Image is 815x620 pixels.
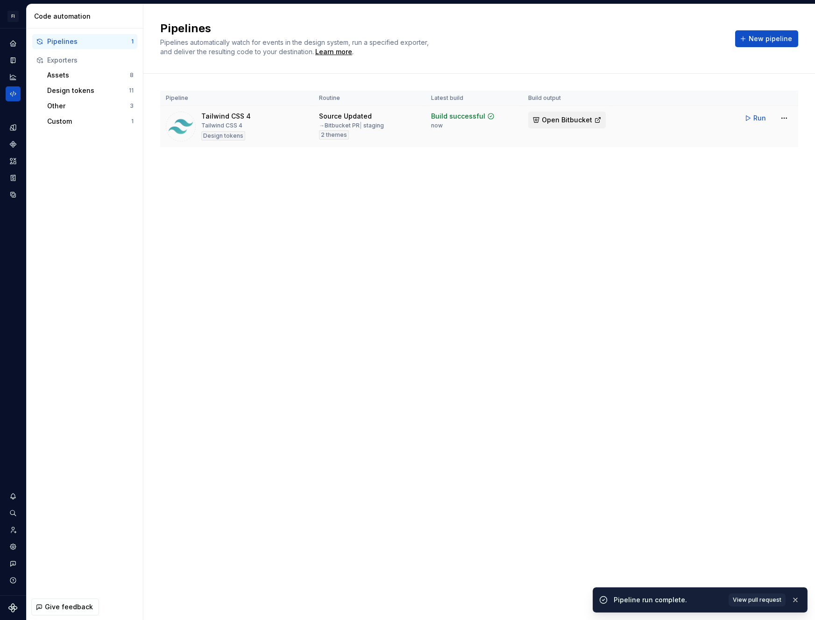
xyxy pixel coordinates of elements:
a: Learn more [315,47,352,56]
div: Other [47,101,130,111]
div: 11 [129,87,134,94]
a: Settings [6,539,21,554]
button: New pipeline [735,30,798,47]
div: Design tokens [47,86,129,95]
th: Latest build [425,91,523,106]
a: Assets [6,154,21,169]
button: Pipelines1 [32,34,137,49]
button: Contact support [6,556,21,571]
button: Search ⌘K [6,506,21,521]
button: Design tokens11 [43,83,137,98]
span: View pull request [733,596,781,604]
div: Custom [47,117,131,126]
div: 8 [130,71,134,79]
a: Open Bitbucket [528,117,606,125]
th: Pipeline [160,91,313,106]
div: 1 [131,118,134,125]
a: Code automation [6,86,21,101]
a: Components [6,137,21,152]
button: Custom1 [43,114,137,129]
span: Pipelines automatically watch for events in the design system, run a specified exporter, and deli... [160,38,431,56]
span: Open Bitbucket [542,115,592,125]
div: Design tokens [201,131,245,141]
div: Exporters [47,56,134,65]
button: FI [2,6,24,26]
span: Run [753,113,766,123]
a: Data sources [6,187,21,202]
span: . [314,49,354,56]
span: New pipeline [749,34,792,43]
div: now [431,122,443,129]
div: FI [7,11,19,22]
th: Routine [313,91,425,106]
button: Open Bitbucket [528,112,606,128]
div: → Bitbucket PR staging [319,122,384,129]
a: Storybook stories [6,170,21,185]
div: 3 [130,102,134,110]
div: Tailwind CSS 4 [201,122,242,129]
div: Pipelines [47,37,131,46]
a: Analytics [6,70,21,85]
button: Other3 [43,99,137,113]
button: Run [740,110,772,127]
div: Pipeline run complete. [614,595,723,605]
div: Tailwind CSS 4 [201,112,251,121]
a: Home [6,36,21,51]
h2: Pipelines [160,21,724,36]
div: Assets [47,70,130,80]
div: Code automation [34,12,139,21]
button: Give feedback [31,599,99,615]
span: | [360,122,362,129]
button: Notifications [6,489,21,504]
span: Give feedback [45,602,93,612]
a: Invite team [6,522,21,537]
div: Build successful [431,112,485,121]
a: View pull request [729,593,786,606]
th: Build output [523,91,611,106]
div: 1 [131,38,134,45]
a: Design tokens [6,120,21,135]
button: Assets8 [43,68,137,83]
span: 2 themes [321,131,347,139]
div: Source Updated [319,112,372,121]
svg: Supernova Logo [8,603,18,613]
a: Documentation [6,53,21,68]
